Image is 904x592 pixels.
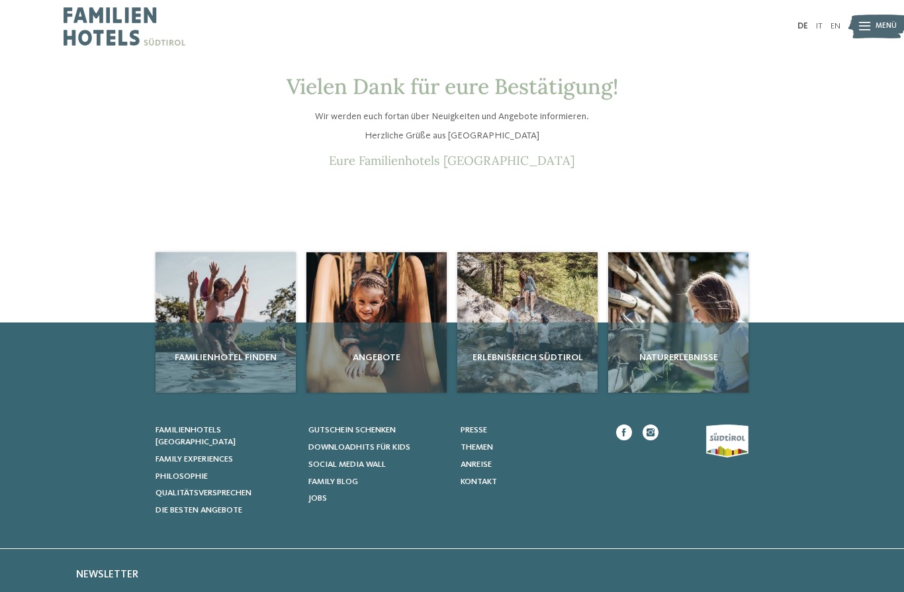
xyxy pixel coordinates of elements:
a: IT [816,22,823,30]
a: Email-Bestätigung Angebote [306,252,447,393]
a: Downloadhits für Kids [308,442,448,454]
span: Angebote [312,351,441,364]
span: Gutschein schenken [308,426,396,434]
a: Kontakt [461,476,600,488]
a: Familienhotels [GEOGRAPHIC_DATA] [156,424,295,448]
a: Presse [461,424,600,436]
span: Themen [461,443,493,452]
span: Anreise [461,460,492,469]
p: Herzliche Grüße aus [GEOGRAPHIC_DATA] [201,129,703,142]
span: Family Blog [308,477,358,486]
a: Family Blog [308,476,448,488]
a: Email-Bestätigung Erlebnisreich Südtirol [457,252,598,393]
span: Naturerlebnisse [613,351,743,364]
span: Qualitätsversprechen [156,489,251,497]
span: Newsletter [76,569,138,580]
a: Family Experiences [156,454,295,466]
img: Email-Bestätigung [306,252,447,393]
span: Jobs [308,494,327,503]
span: Kontakt [461,477,497,486]
img: Email-Bestätigung [457,252,598,393]
span: Vielen Dank für eure Bestätigung! [287,73,618,100]
a: Philosophie [156,471,295,483]
a: DE [797,22,808,30]
span: Menü [876,21,897,32]
a: Email-Bestätigung Familienhotel finden [156,252,296,393]
a: Die besten Angebote [156,505,295,517]
img: Email-Bestätigung [608,252,748,393]
a: Gutschein schenken [308,424,448,436]
a: Anreise [461,459,600,471]
p: Eure Familienhotels [GEOGRAPHIC_DATA] [201,153,703,168]
span: Presse [461,426,487,434]
a: Social Media Wall [308,459,448,471]
a: Jobs [308,493,448,505]
a: Themen [461,442,600,454]
a: EN [831,22,840,30]
span: Familienhotels [GEOGRAPHIC_DATA] [156,426,236,446]
img: Email-Bestätigung [156,252,296,393]
span: Downloadhits für Kids [308,443,410,452]
span: Erlebnisreich Südtirol [463,351,592,364]
a: Email-Bestätigung Naturerlebnisse [608,252,748,393]
p: Wir werden euch fortan über Neuigkeiten und Angebote informieren. [201,110,703,123]
a: Qualitätsversprechen [156,487,295,499]
span: Family Experiences [156,455,233,464]
span: Familienhotel finden [161,351,291,364]
span: Philosophie [156,472,208,481]
span: Die besten Angebote [156,506,242,515]
span: Social Media Wall [308,460,386,469]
